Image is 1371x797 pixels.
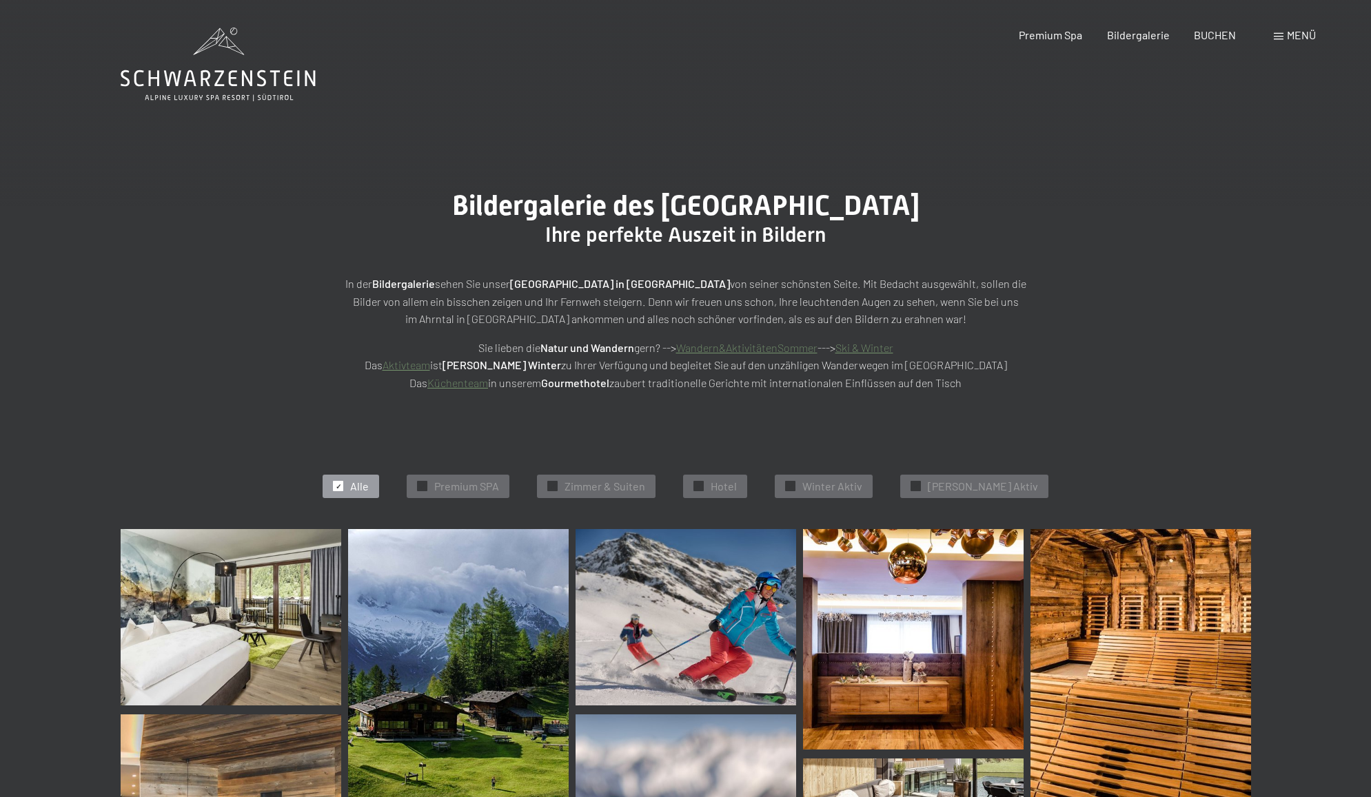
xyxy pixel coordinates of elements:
span: Menü [1287,28,1316,41]
p: In der sehen Sie unser von seiner schönsten Seite. Mit Bedacht ausgewählt, sollen die Bilder von ... [341,275,1030,328]
span: ✓ [336,482,341,491]
a: Aktivteam [383,358,430,371]
img: Bildergalerie [576,529,796,705]
img: Bildergalerie [803,529,1024,749]
span: Hotel [711,479,737,494]
span: ✓ [550,482,556,491]
span: Zimmer & Suiten [565,479,645,494]
span: [PERSON_NAME] Aktiv [928,479,1038,494]
p: Sie lieben die gern? --> ---> Das ist zu Ihrer Verfügung und begleitet Sie auf den unzähligen Wan... [341,339,1030,392]
span: ✓ [788,482,793,491]
a: Premium Spa [1019,28,1082,41]
span: ✓ [420,482,425,491]
span: ✓ [913,482,919,491]
strong: Natur und Wandern [540,341,634,354]
strong: Gourmethotel [541,376,609,389]
span: Bildergalerie des [GEOGRAPHIC_DATA] [452,189,920,222]
strong: Bildergalerie [372,277,435,290]
a: Ski & Winter [835,341,893,354]
strong: [GEOGRAPHIC_DATA] in [GEOGRAPHIC_DATA] [510,277,730,290]
span: Premium SPA [434,479,499,494]
strong: [PERSON_NAME] Winter [443,358,561,371]
span: Winter Aktiv [802,479,862,494]
img: Bildergalerie [121,529,341,705]
span: Ihre perfekte Auszeit in Bildern [545,222,826,247]
a: Wandern&AktivitätenSommer [676,341,817,354]
span: ✓ [696,482,702,491]
span: Alle [350,479,369,494]
a: BUCHEN [1194,28,1236,41]
a: Bildergalerie [1107,28,1170,41]
a: Küchenteam [427,376,488,389]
